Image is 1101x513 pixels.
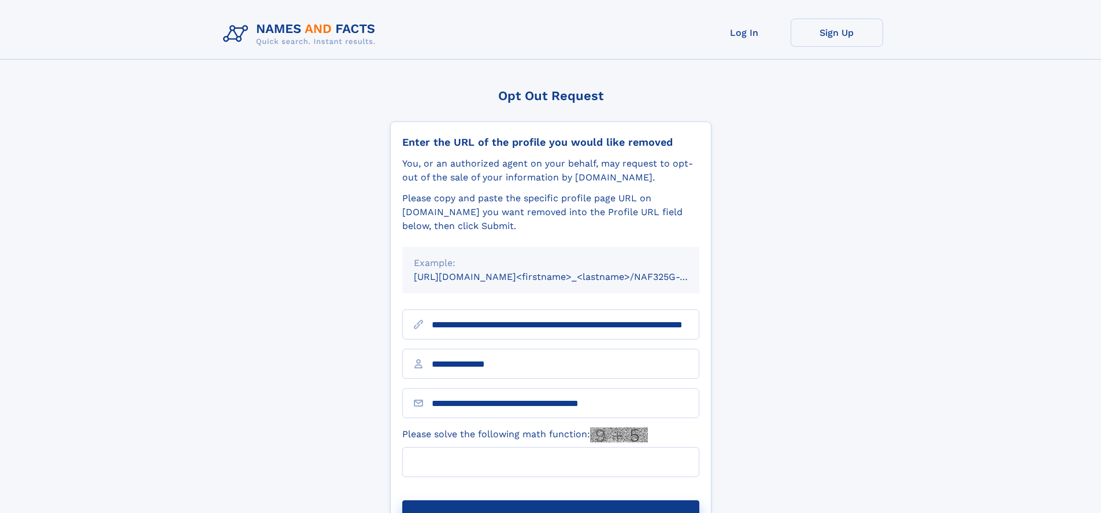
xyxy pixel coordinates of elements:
[390,88,711,103] div: Opt Out Request
[402,427,648,442] label: Please solve the following math function:
[414,256,688,270] div: Example:
[414,271,721,282] small: [URL][DOMAIN_NAME]<firstname>_<lastname>/NAF325G-xxxxxxxx
[402,191,699,233] div: Please copy and paste the specific profile page URL on [DOMAIN_NAME] you want removed into the Pr...
[791,19,883,47] a: Sign Up
[402,136,699,149] div: Enter the URL of the profile you would like removed
[218,19,385,50] img: Logo Names and Facts
[698,19,791,47] a: Log In
[402,157,699,184] div: You, or an authorized agent on your behalf, may request to opt-out of the sale of your informatio...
